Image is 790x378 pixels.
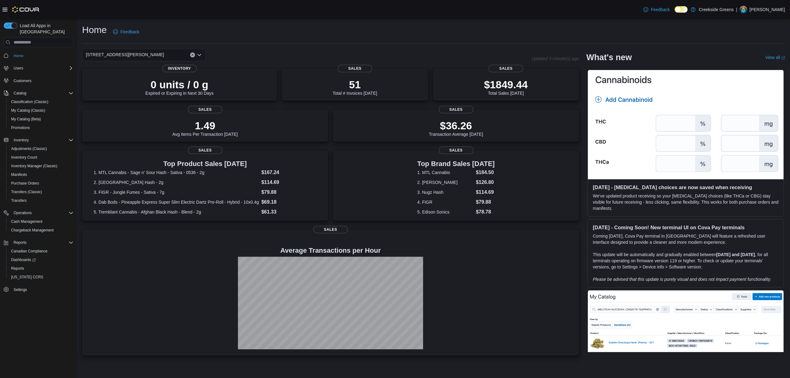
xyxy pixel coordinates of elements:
[11,164,57,168] span: Inventory Manager (Classic)
[6,153,76,162] button: Inventory Count
[6,115,76,123] button: My Catalog (Beta)
[9,197,29,204] a: Transfers
[11,181,39,186] span: Purchase Orders
[484,78,528,91] p: $1849.44
[145,78,214,91] p: 0 units / 0 g
[11,172,27,177] span: Manifests
[6,264,76,273] button: Reports
[11,77,34,85] a: Customers
[1,238,76,247] button: Reports
[11,275,43,280] span: [US_STATE] CCRS
[586,52,632,62] h2: What's new
[417,199,473,205] dt: 4. FIGR
[11,249,48,254] span: Canadian Compliance
[197,52,202,57] button: Open list of options
[6,196,76,205] button: Transfers
[4,48,73,310] nav: Complex example
[716,252,755,257] strong: [DATE] and [DATE]
[333,78,377,91] p: 51
[9,171,29,178] a: Manifests
[313,226,348,233] span: Sales
[6,247,76,255] button: Canadian Compliance
[476,208,495,216] dd: $78.78
[11,228,54,233] span: Chargeback Management
[439,147,473,154] span: Sales
[14,66,23,71] span: Users
[9,273,73,281] span: Washington CCRS
[1,285,76,294] button: Settings
[261,179,316,186] dd: $114.69
[675,6,688,13] input: Dark Mode
[593,193,779,211] p: We've updated product receiving so your [MEDICAL_DATA] choices (like THCa or CBG) stay visible fo...
[162,65,197,72] span: Inventory
[6,144,76,153] button: Adjustments (Classic)
[6,98,76,106] button: Classification (Classic)
[261,189,316,196] dd: $79.88
[110,26,142,38] a: Feedback
[593,277,771,282] em: Please be advised that this update is purely visual and does not impact payment functionality.
[11,286,29,293] a: Settings
[11,89,29,97] button: Catalog
[9,162,73,170] span: Inventory Manager (Classic)
[188,147,222,154] span: Sales
[476,169,495,176] dd: $184.50
[9,154,40,161] a: Inventory Count
[6,255,76,264] a: Dashboards
[593,251,779,270] p: This update will be automatically and gradually enabled between , for all terminals operating on ...
[11,146,47,151] span: Adjustments (Classic)
[11,52,26,60] a: Home
[333,78,377,96] div: Total # Invoices [DATE]
[9,188,44,196] a: Transfers (Classic)
[593,184,779,190] h3: [DATE] - [MEDICAL_DATA] choices are now saved when receiving
[94,160,317,168] h3: Top Product Sales [DATE]
[190,52,195,57] button: Clear input
[188,106,222,113] span: Sales
[750,6,785,13] p: [PERSON_NAME]
[12,6,40,13] img: Cova
[531,56,579,61] p: Updated 3 minute(s) ago
[9,98,51,106] a: Classification (Classic)
[86,51,164,58] span: [STREET_ADDRESS][PERSON_NAME]
[6,170,76,179] button: Manifests
[11,52,73,59] span: Home
[261,198,316,206] dd: $69.18
[1,89,76,98] button: Catalog
[11,266,24,271] span: Reports
[14,210,32,215] span: Operations
[11,64,73,72] span: Users
[9,154,73,161] span: Inventory Count
[14,53,23,58] span: Home
[9,256,73,264] span: Dashboards
[11,189,42,194] span: Transfers (Classic)
[11,219,42,224] span: Cash Management
[6,106,76,115] button: My Catalog (Classic)
[651,6,670,13] span: Feedback
[11,257,36,262] span: Dashboards
[9,265,27,272] a: Reports
[6,217,76,226] button: Cash Management
[9,256,38,264] a: Dashboards
[14,78,31,83] span: Customers
[173,119,238,132] p: 1.49
[1,51,76,60] button: Home
[429,119,483,132] p: $36.26
[94,209,259,215] dt: 5. Tremblant Cannabis - Afghan Black Hash - Blend - 2g
[11,239,29,246] button: Reports
[1,136,76,144] button: Inventory
[1,209,76,217] button: Operations
[9,218,45,225] a: Cash Management
[9,265,73,272] span: Reports
[9,124,32,131] a: Promotions
[593,233,779,245] p: Coming [DATE], Cova Pay terminal in [GEOGRAPHIC_DATA] will feature a refreshed user interface des...
[9,218,73,225] span: Cash Management
[781,56,785,60] svg: External link
[9,247,50,255] a: Canadian Compliance
[11,89,73,97] span: Catalog
[9,107,73,114] span: My Catalog (Classic)
[94,169,259,176] dt: 1. MTL Cannabis - Sage n' Sour Hash - Sativa - 0536 - 2g
[6,123,76,132] button: Promotions
[9,226,73,234] span: Chargeback Management
[261,208,316,216] dd: $61.33
[593,224,779,231] h3: [DATE] - Coming Soon! New terminal UI on Cova Pay terminals
[439,106,473,113] span: Sales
